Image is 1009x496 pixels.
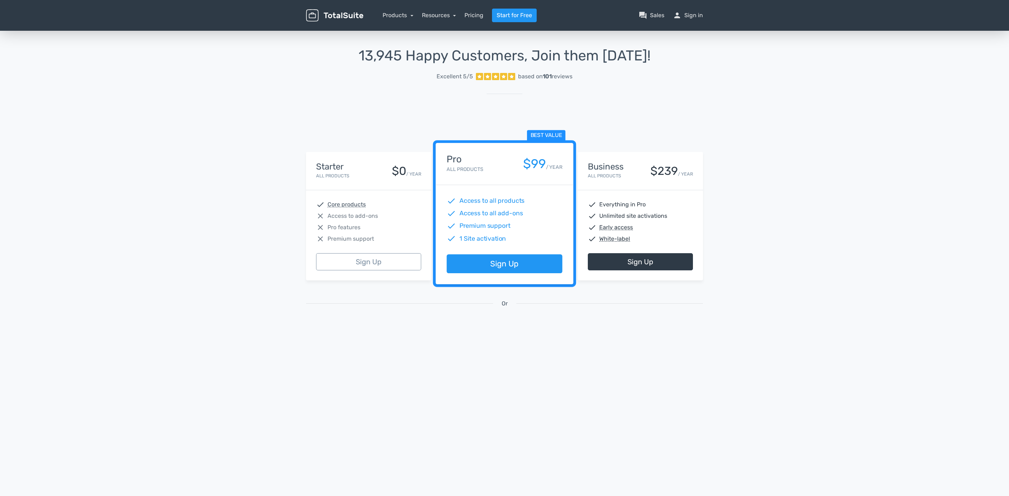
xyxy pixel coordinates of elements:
[543,73,552,80] strong: 101
[464,11,483,20] a: Pricing
[437,72,473,81] span: Excellent 5/5
[599,212,667,220] span: Unlimited site activations
[459,221,511,231] span: Premium support
[447,209,456,218] span: check
[588,253,693,270] a: Sign Up
[639,11,664,20] a: question_answerSales
[306,9,363,22] img: TotalSuite for WordPress
[447,221,456,231] span: check
[588,223,596,232] span: check
[673,11,703,20] a: personSign in
[588,235,596,243] span: check
[518,72,572,81] div: based on reviews
[599,235,630,243] abbr: White-label
[306,48,703,64] h1: 13,945 Happy Customers, Join them [DATE]!
[447,234,456,243] span: check
[546,163,562,171] small: / YEAR
[316,200,325,209] span: check
[527,130,566,141] span: Best value
[588,200,596,209] span: check
[316,253,421,270] a: Sign Up
[328,223,360,232] span: Pro features
[328,235,374,243] span: Premium support
[459,234,506,243] span: 1 Site activation
[316,223,325,232] span: close
[383,12,413,19] a: Products
[447,166,483,172] small: All Products
[459,209,523,218] span: Access to all add-ons
[492,9,537,22] a: Start for Free
[422,12,456,19] a: Resources
[316,235,325,243] span: close
[316,212,325,220] span: close
[306,69,703,84] a: Excellent 5/5 based on101reviews
[316,173,349,178] small: All Products
[588,162,624,171] h4: Business
[588,173,621,178] small: All Products
[459,196,525,206] span: Access to all products
[406,171,421,177] small: / YEAR
[502,299,508,308] span: Or
[650,165,678,177] div: $239
[599,223,633,232] abbr: Early access
[447,255,562,274] a: Sign Up
[447,154,483,164] h4: Pro
[328,212,378,220] span: Access to add-ons
[392,165,406,177] div: $0
[678,171,693,177] small: / YEAR
[447,196,456,206] span: check
[639,11,647,20] span: question_answer
[588,212,596,220] span: check
[673,11,681,20] span: person
[523,157,546,171] div: $99
[599,200,646,209] span: Everything in Pro
[316,162,349,171] h4: Starter
[328,200,366,209] abbr: Core products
